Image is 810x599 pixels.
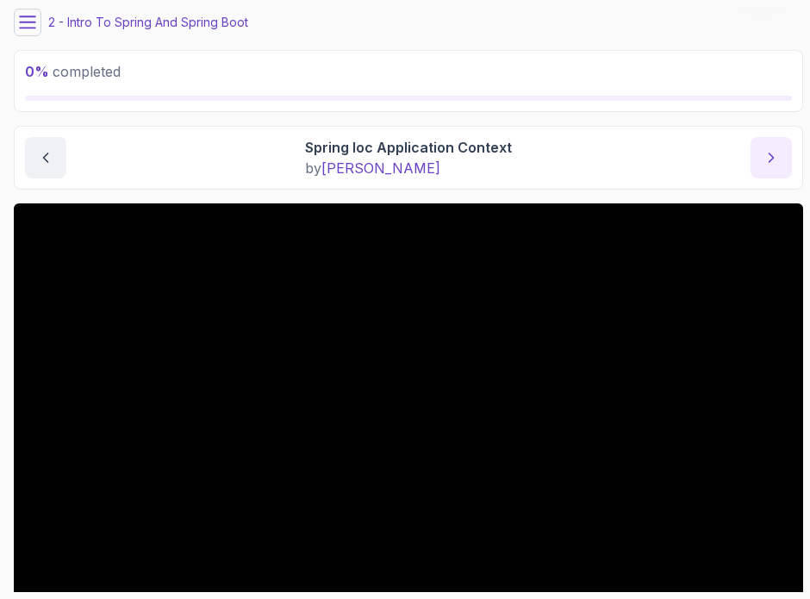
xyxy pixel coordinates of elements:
p: Spring Ioc Application Context [305,137,512,158]
p: 2 - Intro To Spring And Spring Boot [48,14,248,31]
span: completed [25,63,121,80]
span: 0 % [25,63,49,80]
button: previous content [25,137,66,178]
p: by [305,158,512,178]
span: [PERSON_NAME] [321,159,440,177]
button: next content [751,137,792,178]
